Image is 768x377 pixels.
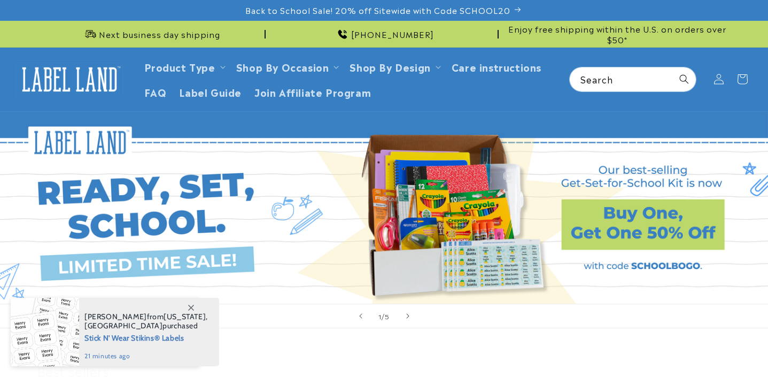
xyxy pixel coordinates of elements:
[672,67,696,91] button: Search
[270,21,499,47] div: Announcement
[350,59,430,74] a: Shop By Design
[248,79,377,104] a: Join Affiliate Program
[179,86,242,98] span: Label Guide
[385,311,390,321] span: 5
[452,60,541,73] span: Care instructions
[382,311,385,321] span: /
[378,311,382,321] span: 1
[254,86,371,98] span: Join Affiliate Program
[138,54,230,79] summary: Product Type
[661,331,757,366] iframe: Gorgias live chat messenger
[144,86,167,98] span: FAQ
[503,21,732,47] div: Announcement
[445,54,548,79] a: Care instructions
[245,5,510,16] span: Back to School Sale! 20% off Sitewide with Code SCHOOL20
[84,321,162,330] span: [GEOGRAPHIC_DATA]
[503,24,732,44] span: Enjoy free shipping within the U.S. on orders over $50*
[236,60,329,73] span: Shop By Occasion
[173,79,248,104] a: Label Guide
[84,312,147,321] span: [PERSON_NAME]
[37,21,266,47] div: Announcement
[343,54,445,79] summary: Shop By Design
[349,304,373,328] button: Previous slide
[12,59,127,100] a: Label Land
[84,312,208,330] span: from , purchased
[396,304,420,328] button: Next slide
[230,54,344,79] summary: Shop By Occasion
[99,29,220,40] span: Next business day shipping
[16,63,123,96] img: Label Land
[351,29,434,40] span: [PHONE_NUMBER]
[144,59,215,74] a: Product Type
[164,312,206,321] span: [US_STATE]
[138,79,173,104] a: FAQ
